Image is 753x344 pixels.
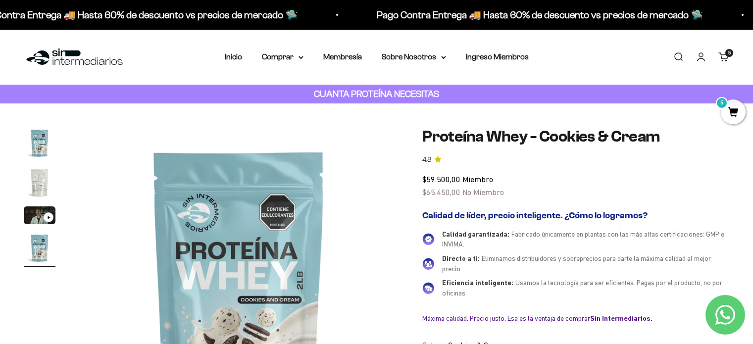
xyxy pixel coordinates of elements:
[24,232,55,264] img: Proteína Whey - Cookies & Cream
[24,127,55,162] button: Ir al artículo 1
[24,232,55,267] button: Ir al artículo 4
[462,175,493,184] span: Miembro
[716,97,728,109] mark: 5
[422,258,434,270] img: Directo a ti
[323,52,362,61] a: Membresía
[262,50,303,63] summary: Comprar
[24,167,55,201] button: Ir al artículo 2
[373,7,699,23] p: Pago Contra Entrega 🚚 Hasta 60% de descuento vs precios de mercado 🛸
[24,206,55,227] button: Ir al artículo 3
[442,230,724,248] span: Fabricado únicamente en plantas con las más altas certificaciones: GMP e INVIMA.
[24,167,55,198] img: Proteína Whey - Cookies & Cream
[422,188,460,197] span: $65.450,00
[422,175,460,184] span: $59.500,00
[442,230,509,238] span: Calidad garantizada:
[422,282,434,294] img: Eficiencia inteligente
[422,154,729,165] a: 4.84.8 de 5.0 estrellas
[225,52,242,61] a: Inicio
[422,233,434,245] img: Calidad garantizada
[422,210,729,221] h2: Calidad de líder, precio inteligente. ¿Cómo lo logramos?
[462,188,504,197] span: No Miembro
[442,254,480,262] span: Directo a ti:
[422,314,729,323] div: Máxima calidad. Precio justo. Esa es la ventaja de comprar
[24,127,55,159] img: Proteína Whey - Cookies & Cream
[422,127,729,146] h1: Proteína Whey - Cookies & Cream
[728,50,731,55] span: 5
[721,107,746,118] a: 5
[590,314,653,322] b: Sin Intermediarios.
[442,254,711,273] span: Eliminamos distribuidores y sobreprecios para darte la máxima calidad al mejor precio.
[466,52,529,61] a: Ingreso Miembros
[442,279,513,287] span: Eficiencia inteligente:
[422,154,431,165] span: 4.8
[314,89,439,99] strong: CUANTA PROTEÍNA NECESITAS
[442,279,722,297] span: Usamos la tecnología para ser eficientes. Pagas por el producto, no por oficinas.
[382,50,446,63] summary: Sobre Nosotros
